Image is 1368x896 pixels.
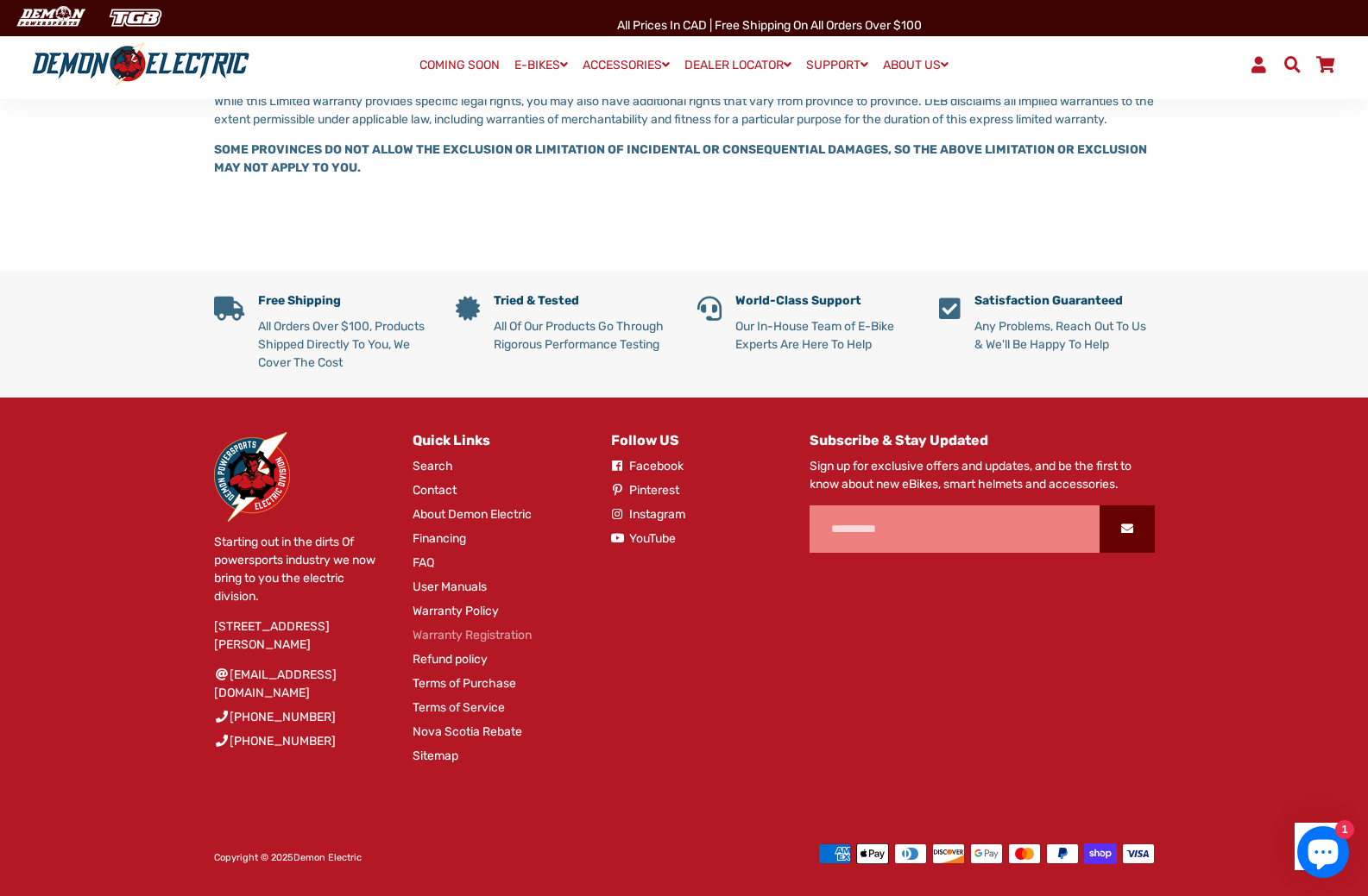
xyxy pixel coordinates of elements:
[413,626,532,644] a: Warranty Registration
[494,317,671,354] p: All Of Our Products Go Through Rigorous Performance Testing
[413,481,457,499] a: Contact
[611,481,679,499] a: Pinterest
[26,42,255,87] img: Demon Electric logo
[617,18,922,33] span: All Prices in CAD | Free shipping on all orders over $100
[611,505,685,523] a: Instagram
[258,317,430,372] p: All Orders Over $100, Products Shipped Directly To You, We Cover The Cost
[413,53,506,78] a: COMING SOON
[9,3,91,32] img: Demon Electric
[974,294,1155,309] h5: Satisfaction Guaranteed
[494,294,671,309] h5: Tried & Tested
[577,53,676,78] a: ACCESSORIES
[611,432,784,448] h4: Follow US
[100,3,171,32] img: TGB Canada
[810,432,1155,448] h4: Subscribe & Stay Updated
[735,317,913,354] p: Our In-House Team of E-Bike Experts Are Here To Help
[214,666,387,702] a: [EMAIL_ADDRESS][DOMAIN_NAME]
[214,142,1147,175] b: SOME PROVINCES DO NOT ALLOW THE EXCLUSION OR LIMITATION OF INCIDENTAL OR CONSEQUENTIAL DAMAGES, S...
[1292,826,1354,882] inbox-online-store-chat: Shopify online store chat
[877,53,955,78] a: ABOUT US
[413,674,516,692] a: Terms of Purchase
[413,723,522,741] a: Nova Scotia Rebate
[413,747,458,765] a: Sitemap
[214,732,336,750] a: [PHONE_NUMBER]
[678,53,797,78] a: DEALER LOCATOR
[214,533,387,605] p: Starting out in the dirts Of powersports industry we now bring to you the electric division.
[214,708,336,726] a: [PHONE_NUMBER]
[974,317,1155,354] p: Any Problems, Reach Out To Us & We'll Be Happy To Help
[413,650,488,668] a: Refund policy
[735,294,913,309] h5: World-Class Support
[413,699,505,717] a: Terms of Service
[611,529,676,548] a: YouTube
[810,457,1155,493] p: Sign up for exclusive offers and updates, and be the first to know about new eBikes, smart helmet...
[413,432,585,448] h4: Quick Links
[413,505,532,523] a: About Demon Electric
[508,53,574,78] a: E-BIKES
[413,457,453,475] a: Search
[413,529,466,548] a: Financing
[611,457,684,475] a: Facebook
[413,602,499,620] a: Warranty Policy
[258,294,430,309] h5: Free Shipping
[214,617,387,654] p: [STREET_ADDRESS][PERSON_NAME]
[413,554,434,572] a: FAQ
[800,53,874,78] a: SUPPORT
[413,578,487,596] a: User Manuals
[214,852,362,863] span: Copyright © 2025
[293,852,362,863] a: Demon Electric
[214,432,290,522] img: Demon Electric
